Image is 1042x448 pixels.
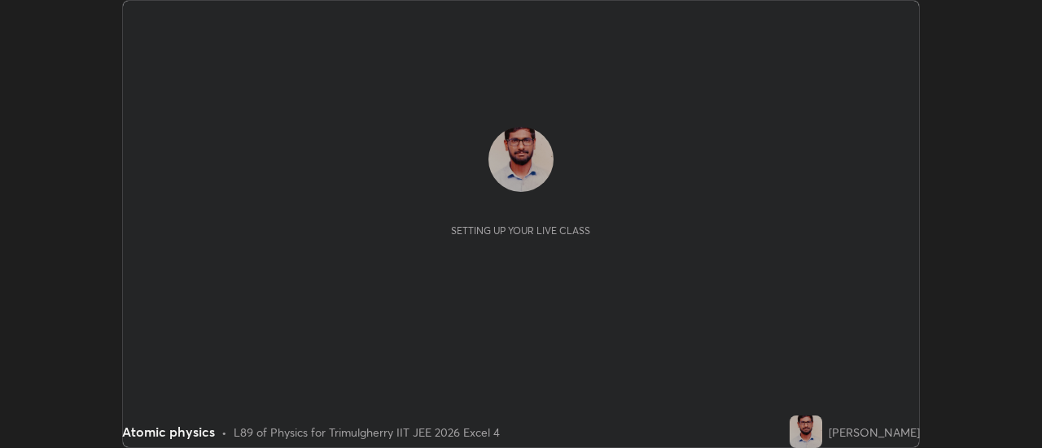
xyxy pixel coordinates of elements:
[790,415,822,448] img: 999cd64d9fd9493084ef9f6136016bc7.jpg
[234,424,500,441] div: L89 of Physics for Trimulgherry IIT JEE 2026 Excel 4
[221,424,227,441] div: •
[829,424,920,441] div: [PERSON_NAME]
[451,224,590,237] div: Setting up your live class
[122,422,215,441] div: Atomic physics
[488,127,554,192] img: 999cd64d9fd9493084ef9f6136016bc7.jpg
